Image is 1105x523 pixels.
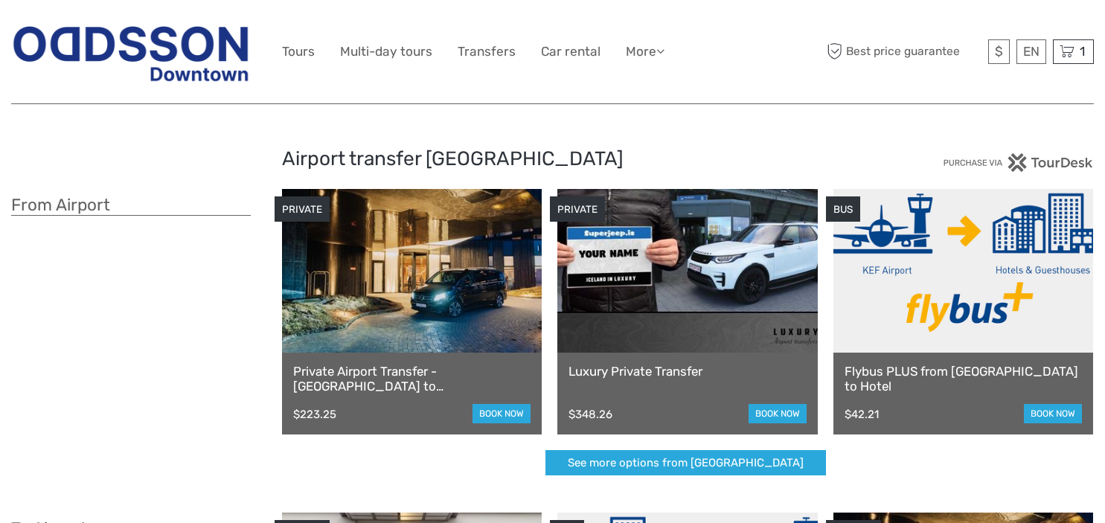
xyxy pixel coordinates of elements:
div: PRIVATE [550,196,605,222]
div: EN [1016,39,1046,64]
h2: Airport transfer [GEOGRAPHIC_DATA] [282,147,824,171]
a: Transfers [458,41,516,62]
div: PRIVATE [275,196,330,222]
div: BUS [826,196,860,222]
a: Car rental [541,41,600,62]
div: $42.21 [845,408,879,421]
span: Best price guarantee [823,39,984,64]
a: Luxury Private Transfer [568,364,806,379]
img: PurchaseViaTourDesk.png [943,153,1094,172]
a: More [626,41,664,62]
a: Private Airport Transfer - [GEOGRAPHIC_DATA] to [GEOGRAPHIC_DATA] [293,364,531,394]
a: Flybus PLUS from [GEOGRAPHIC_DATA] to Hotel [845,364,1082,394]
a: Multi-day tours [340,41,432,62]
a: Tours [282,41,315,62]
div: $223.25 [293,408,336,421]
a: book now [1024,404,1082,423]
h3: From Airport [11,195,251,216]
a: book now [473,404,531,423]
img: Reykjavik Residence [11,16,251,89]
span: 1 [1077,44,1087,59]
div: $348.26 [568,408,612,421]
a: book now [749,404,807,423]
a: See more options from [GEOGRAPHIC_DATA] [545,450,826,476]
span: $ [995,44,1003,59]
